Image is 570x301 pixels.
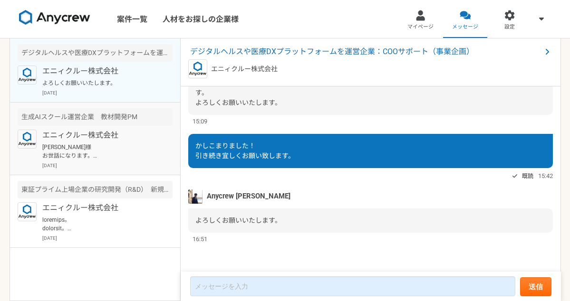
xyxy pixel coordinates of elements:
[18,202,37,221] img: logo_text_blue_01.png
[18,181,173,198] div: 東証プライム上場企業の研究開発（R&D） 新規事業開発
[195,142,295,160] span: かしこまりました！ 引き続き宜しくお願い致します。
[504,23,515,31] span: 設定
[42,235,173,242] p: [DATE]
[42,162,173,169] p: [DATE]
[195,59,541,106] span: ご連絡ありがとうございます。 かしこまりました。 必須スキル該当者を優先的にという形になりますので、申し訳ございませんが別件をご紹介できればと考えております。 よろしくお願いいたします。
[520,277,551,296] button: 送信
[211,64,278,74] p: エニィクルー株式会社
[193,235,207,244] span: 16:51
[42,89,173,96] p: [DATE]
[195,216,281,224] span: よろしくお願いいたします。
[522,170,533,182] span: 既読
[42,130,160,141] p: エニィクルー株式会社
[18,44,173,62] div: デジタルヘルスや医療DXプラットフォームを運営企業：COOサポート（事業企画）
[18,66,37,85] img: logo_text_blue_01.png
[538,171,553,180] span: 15:42
[19,10,90,25] img: 8DqYSo04kwAAAAASUVORK5CYII=
[188,189,203,204] img: tomoya_yamashita.jpeg
[42,202,160,214] p: エニィクルー株式会社
[42,216,160,233] p: loremips。 dolorsit。 ametcons(adipisc elitse)doeius、temporincididuntutlaboreetdoloremagnaaliqua。 e...
[42,66,160,77] p: エニィクルー株式会社
[188,59,207,78] img: logo_text_blue_01.png
[18,130,37,149] img: logo_text_blue_01.png
[193,117,207,126] span: 15:09
[207,191,290,201] span: Anycrew [PERSON_NAME]
[190,46,541,57] span: デジタルヘルスや医療DXプラットフォームを運営企業：COOサポート（事業企画）
[42,143,160,160] p: [PERSON_NAME]様 お世話になります。 [DATE] 14:30より予約させて頂きました。職務経歴書も送付完了しました。 当日はよろしくお願い致します。
[452,23,478,31] span: メッセージ
[42,79,160,87] p: よろしくお願いいたします。
[407,23,434,31] span: マイページ
[18,108,173,126] div: 生成AIスクール運営企業 教材開発PM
